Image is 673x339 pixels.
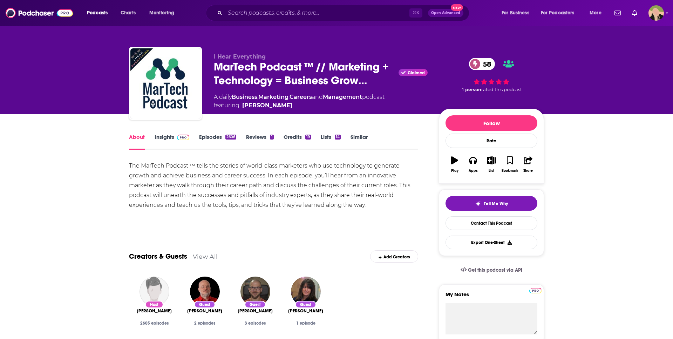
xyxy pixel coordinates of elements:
a: About [129,134,145,150]
div: List [489,169,494,173]
span: , [288,94,290,100]
a: Reviews1 [246,134,273,150]
a: 58 [469,58,495,70]
span: , [257,94,258,100]
a: Charts [116,7,140,19]
button: Open AdvancedNew [428,9,463,17]
a: Pro website [529,287,542,293]
button: open menu [497,7,538,19]
div: 2605 episodes [135,321,174,326]
span: Logged in as KatMcMahonn [648,5,664,21]
div: Add Creators [370,250,418,263]
a: Credits19 [284,134,311,150]
span: Open Advanced [431,11,460,15]
img: Podchaser Pro [529,288,542,293]
button: Show profile menu [648,5,664,21]
div: Bookmark [502,169,518,173]
div: Guest [245,301,266,308]
button: open menu [82,7,117,19]
span: featuring [214,101,385,110]
img: Bryan Barletta [240,277,270,306]
div: Guest [295,301,316,308]
div: Apps [469,169,478,173]
span: Claimed [408,71,425,75]
a: Show notifications dropdown [629,7,640,19]
a: Episodes2606 [199,134,236,150]
a: Show notifications dropdown [612,7,624,19]
a: Contact This Podcast [446,216,537,230]
button: open menu [144,7,183,19]
div: A daily podcast [214,93,385,110]
img: tell me why sparkle [475,201,481,206]
button: open menu [536,7,585,19]
div: 2 episodes [185,321,224,326]
div: Play [451,169,458,173]
div: Host [145,301,163,308]
img: Podchaser Pro [177,135,189,140]
img: MarTech Podcast ™ // Marketing + Technology = Business Growth [130,48,200,118]
img: Benjamin Shapiro [140,277,169,306]
span: [PERSON_NAME] [238,308,273,314]
a: Careers [290,94,312,100]
a: Jason Barnard [187,308,222,314]
span: More [590,8,601,18]
a: Bryan Barletta [238,308,273,314]
span: For Podcasters [541,8,575,18]
a: Business [232,94,257,100]
img: User Profile [648,5,664,21]
span: Get this podcast via API [468,267,522,273]
span: [PERSON_NAME] [137,308,172,314]
span: Podcasts [87,8,108,18]
a: Benjamin Shapiro [137,308,172,314]
a: Get this podcast via API [455,262,528,279]
a: Marketing [258,94,288,100]
div: 1 [270,135,273,140]
span: 58 [476,58,495,70]
a: Chloe Thomas [288,308,323,314]
span: and [312,94,323,100]
img: Jason Barnard [190,277,220,306]
a: Management [323,94,362,100]
span: [PERSON_NAME] [187,308,222,314]
a: InsightsPodchaser Pro [155,134,189,150]
div: 3 episodes [236,321,275,326]
span: Monitoring [149,8,174,18]
div: Guest [194,301,215,308]
div: 14 [335,135,341,140]
button: Export One-Sheet [446,236,537,249]
button: tell me why sparkleTell Me Why [446,196,537,211]
span: Charts [121,8,136,18]
div: 58 1 personrated this podcast [439,53,544,97]
button: Follow [446,115,537,131]
span: 1 person [462,87,481,92]
a: Creators & Guests [129,252,187,261]
div: Rate [446,134,537,148]
img: Chloe Thomas [291,277,321,306]
input: Search podcasts, credits, & more... [225,7,409,19]
button: List [482,152,501,177]
button: open menu [585,7,610,19]
button: Apps [464,152,482,177]
span: [PERSON_NAME] [288,308,323,314]
label: My Notes [446,291,537,303]
div: Share [523,169,533,173]
button: Share [519,152,537,177]
button: Play [446,152,464,177]
div: 2606 [225,135,236,140]
img: Podchaser - Follow, Share and Rate Podcasts [6,6,73,20]
span: I Hear Everything [214,53,266,60]
div: Search podcasts, credits, & more... [212,5,476,21]
span: ⌘ K [409,8,422,18]
div: 19 [305,135,311,140]
a: Similar [351,134,368,150]
a: Benjamin Shapiro [242,101,292,110]
span: Tell Me Why [484,201,508,206]
span: New [451,4,463,11]
span: rated this podcast [481,87,522,92]
button: Bookmark [501,152,519,177]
